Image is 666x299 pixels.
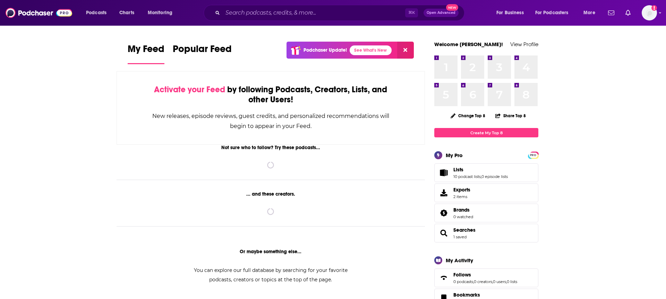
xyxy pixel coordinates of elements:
span: Exports [453,187,470,193]
a: 10 podcast lists [453,174,481,179]
span: Monitoring [148,8,172,18]
button: open menu [492,7,532,18]
img: Podchaser - Follow, Share and Rate Podcasts [6,6,72,19]
div: Not sure who to follow? Try these podcasts... [117,145,425,151]
a: 0 lists [507,279,517,284]
span: Lists [434,163,538,182]
span: For Business [496,8,524,18]
a: Lists [453,166,508,173]
input: Search podcasts, credits, & more... [223,7,405,18]
a: Searches [437,228,451,238]
span: For Podcasters [535,8,569,18]
span: Follows [434,268,538,287]
button: Open AdvancedNew [424,9,459,17]
span: Bookmarks [453,292,480,298]
button: Show profile menu [642,5,657,20]
a: 0 creators [474,279,492,284]
a: 0 users [493,279,506,284]
a: See What's New [350,45,392,55]
span: Brands [434,204,538,222]
span: Brands [453,207,470,213]
p: Podchaser Update! [304,47,347,53]
a: Charts [115,7,138,18]
div: New releases, episode reviews, guest credits, and personalized recommendations will begin to appe... [152,111,390,131]
span: Lists [453,166,463,173]
img: User Profile [642,5,657,20]
svg: Add a profile image [651,5,657,11]
div: My Activity [446,257,473,264]
a: Brands [453,207,473,213]
span: Open Advanced [427,11,455,15]
span: Exports [437,188,451,198]
a: Show notifications dropdown [623,7,633,19]
a: 0 watched [453,214,473,219]
div: Search podcasts, credits, & more... [210,5,471,21]
a: 0 podcasts [453,279,473,284]
a: 0 episode lists [481,174,508,179]
a: Lists [437,168,451,178]
button: open menu [81,7,116,18]
span: Follows [453,272,471,278]
span: PRO [529,153,537,158]
span: 2 items [453,194,470,199]
a: 1 saved [453,234,467,239]
span: Popular Feed [173,43,232,59]
div: You can explore our full database by searching for your favorite podcasts, creators or topics at ... [185,266,356,284]
a: View Profile [510,41,538,48]
div: Or maybe something else... [117,249,425,255]
div: My Pro [446,152,463,159]
span: More [583,8,595,18]
div: by following Podcasts, Creators, Lists, and other Users! [152,85,390,105]
a: Brands [437,208,451,218]
span: , [492,279,493,284]
span: , [506,279,507,284]
a: Searches [453,227,476,233]
a: My Feed [128,43,164,64]
button: open menu [579,7,604,18]
a: Show notifications dropdown [605,7,617,19]
div: ... and these creators. [117,191,425,197]
a: Follows [437,273,451,283]
a: PRO [529,152,537,157]
button: Share Top 8 [495,109,526,122]
span: Searches [434,224,538,242]
span: New [446,4,459,11]
span: , [473,279,474,284]
button: Change Top 8 [446,111,489,120]
span: My Feed [128,43,164,59]
a: Exports [434,183,538,202]
a: Popular Feed [173,43,232,64]
button: open menu [531,7,579,18]
span: Activate your Feed [154,84,225,95]
span: Charts [119,8,134,18]
a: Create My Top 8 [434,128,538,137]
span: Logged in as JamesRod2024 [642,5,657,20]
span: ⌘ K [405,8,418,17]
a: Follows [453,272,517,278]
a: Welcome [PERSON_NAME]! [434,41,503,48]
span: Podcasts [86,8,106,18]
a: Bookmarks [453,292,494,298]
button: open menu [143,7,181,18]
